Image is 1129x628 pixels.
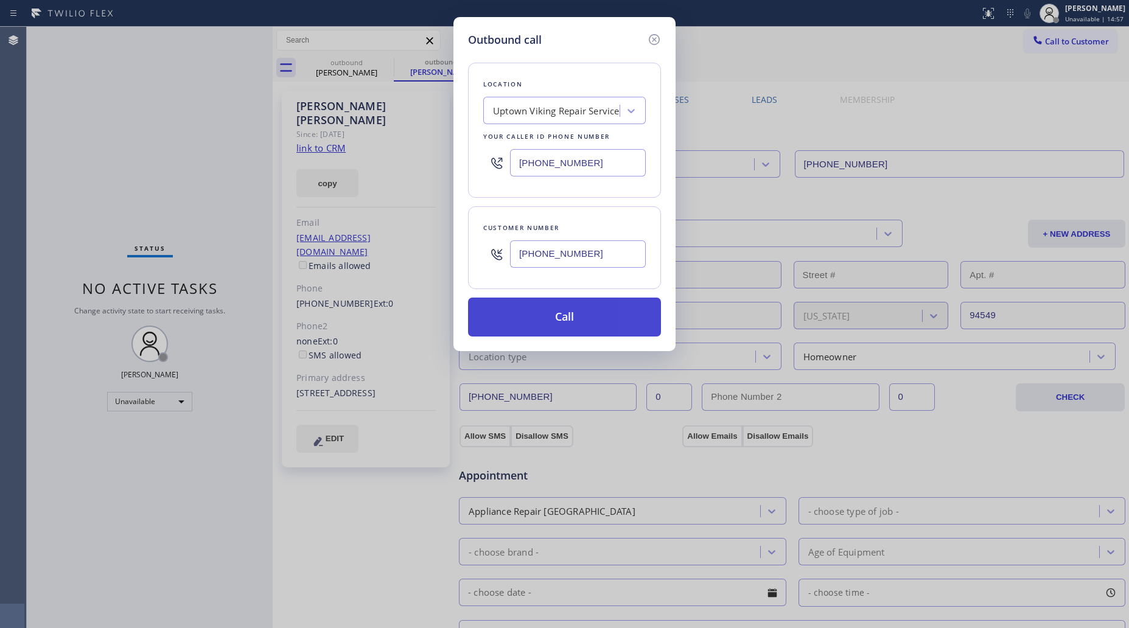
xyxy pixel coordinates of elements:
[483,78,646,91] div: Location
[483,130,646,143] div: Your caller id phone number
[493,104,620,118] div: Uptown Viking Repair Service
[510,240,646,268] input: (123) 456-7890
[483,222,646,234] div: Customer number
[468,298,661,337] button: Call
[468,32,542,48] h5: Outbound call
[510,149,646,176] input: (123) 456-7890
